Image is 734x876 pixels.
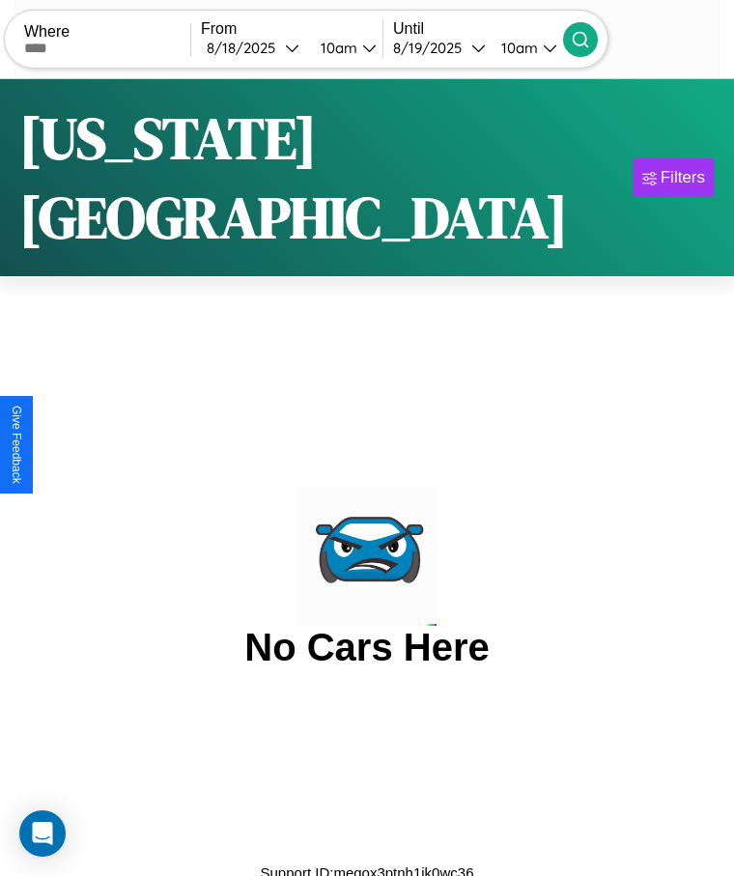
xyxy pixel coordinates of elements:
[201,38,305,58] button: 8/18/2025
[305,38,382,58] button: 10am
[393,39,471,57] div: 8 / 19 / 2025
[486,38,563,58] button: 10am
[19,99,633,257] h1: [US_STATE][GEOGRAPHIC_DATA]
[393,20,563,38] label: Until
[24,23,190,41] label: Where
[492,39,543,57] div: 10am
[661,168,705,187] div: Filters
[10,406,23,484] div: Give Feedback
[633,158,715,197] button: Filters
[19,810,66,857] div: Open Intercom Messenger
[311,39,362,57] div: 10am
[297,487,437,626] img: car
[244,626,489,669] h2: No Cars Here
[201,20,382,38] label: From
[207,39,285,57] div: 8 / 18 / 2025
